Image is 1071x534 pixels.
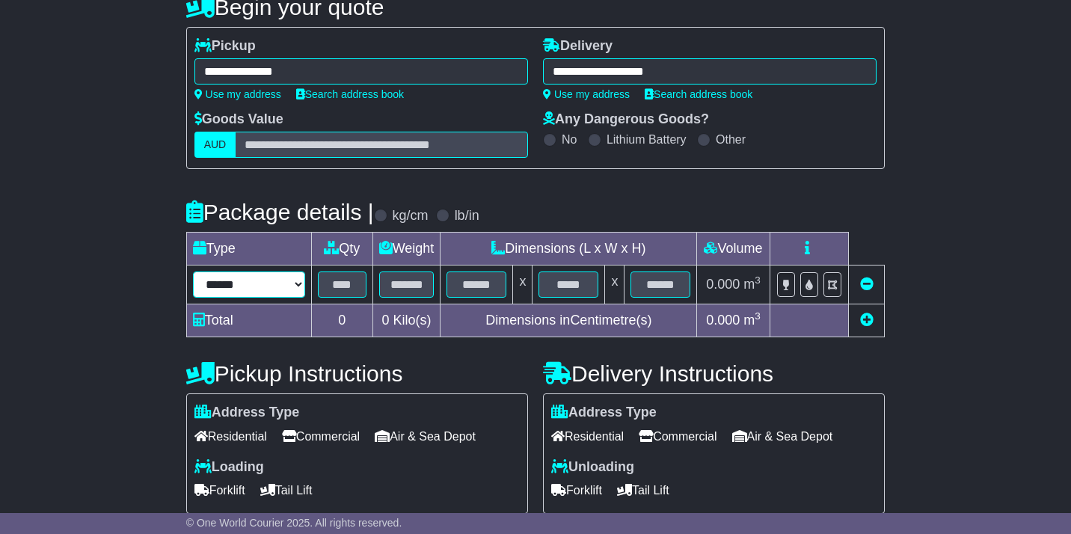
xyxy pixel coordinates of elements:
[551,405,657,421] label: Address Type
[194,132,236,158] label: AUD
[311,233,372,266] td: Qty
[194,405,300,421] label: Address Type
[743,313,761,328] span: m
[194,459,264,476] label: Loading
[382,313,390,328] span: 0
[296,88,404,100] a: Search address book
[543,38,613,55] label: Delivery
[186,517,402,529] span: © One World Courier 2025. All rights reserved.
[393,208,429,224] label: kg/cm
[311,304,372,337] td: 0
[375,425,476,448] span: Air & Sea Depot
[605,266,625,304] td: x
[372,304,441,337] td: Kilo(s)
[860,277,874,292] a: Remove this item
[697,233,770,266] td: Volume
[282,425,360,448] span: Commercial
[260,479,313,502] span: Tail Lift
[441,233,697,266] td: Dimensions (L x W x H)
[186,200,374,224] h4: Package details |
[441,304,697,337] td: Dimensions in Centimetre(s)
[607,132,687,147] label: Lithium Battery
[186,233,311,266] td: Type
[639,425,716,448] span: Commercial
[716,132,746,147] label: Other
[543,361,885,386] h4: Delivery Instructions
[194,479,245,502] span: Forklift
[186,304,311,337] td: Total
[455,208,479,224] label: lb/in
[860,313,874,328] a: Add new item
[513,266,533,304] td: x
[706,313,740,328] span: 0.000
[543,111,709,128] label: Any Dangerous Goods?
[194,425,267,448] span: Residential
[372,233,441,266] td: Weight
[186,361,528,386] h4: Pickup Instructions
[706,277,740,292] span: 0.000
[645,88,752,100] a: Search address book
[194,38,256,55] label: Pickup
[194,88,281,100] a: Use my address
[732,425,833,448] span: Air & Sea Depot
[194,111,283,128] label: Goods Value
[543,88,630,100] a: Use my address
[551,479,602,502] span: Forklift
[755,274,761,286] sup: 3
[743,277,761,292] span: m
[551,425,624,448] span: Residential
[617,479,669,502] span: Tail Lift
[755,310,761,322] sup: 3
[562,132,577,147] label: No
[551,459,634,476] label: Unloading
